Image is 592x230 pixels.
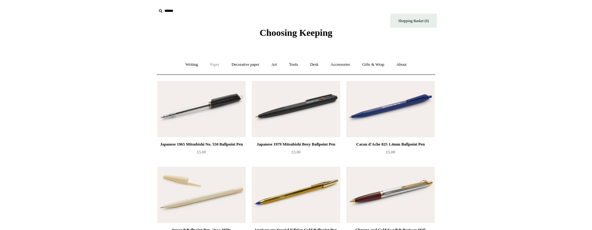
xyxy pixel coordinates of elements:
[260,32,332,37] a: Choosing Keeping
[346,167,435,223] img: Chrome and Gold Swedish Postwar 1945 Ballpoint Pen, Burgundy
[348,141,433,148] div: Caran d'Ache 825 1.4mm Ballpoint Pen
[197,150,206,154] span: £5.00
[159,141,244,148] div: Japanese 1965 Mitsubishi No. 550 Ballpoint Pen
[157,81,246,137] a: Japanese 1965 Mitsubishi No. 550 Ballpoint Pen Japanese 1965 Mitsubishi No. 550 Ballpoint Pen
[252,81,340,137] a: Japanese 1979 Mitsubishi Boxy Ballpoint Pen Japanese 1979 Mitsubishi Boxy Ballpoint Pen
[252,141,340,166] a: Japanese 1979 Mitsubishi Boxy Ballpoint Pen £3.00
[157,167,246,223] a: Super P Ballpoint Pen, circa 1970s Super P Ballpoint Pen, circa 1970s
[205,56,225,73] a: Paper
[260,27,332,38] span: Choosing Keeping
[325,56,356,73] a: Accessories
[346,141,435,166] a: Caran d'Ache 825 1.4mm Ballpoint Pen £5.00
[346,81,435,137] img: Caran d'Ache 825 1.4mm Ballpoint Pen
[346,167,435,223] a: Chrome and Gold Swedish Postwar 1945 Ballpoint Pen, Burgundy Chrome and Gold Swedish Postwar 1945...
[390,14,437,28] a: Shopping Basket (0)
[157,141,246,166] a: Japanese 1965 Mitsubishi No. 550 Ballpoint Pen £5.00
[252,167,340,223] a: Anniversary Special Edition Gold Ballpoint Pen, Blue Ink Anniversary Special Edition Gold Ballpoi...
[252,81,340,137] img: Japanese 1979 Mitsubishi Boxy Ballpoint Pen
[157,81,246,137] img: Japanese 1965 Mitsubishi No. 550 Ballpoint Pen
[157,167,246,223] img: Super P Ballpoint Pen, circa 1970s
[305,56,324,73] a: Desk
[226,56,265,73] a: Decorative paper
[284,56,304,73] a: Tools
[266,56,282,73] a: Art
[386,150,395,154] span: £5.00
[346,81,435,137] a: Caran d'Ache 825 1.4mm Ballpoint Pen Caran d'Ache 825 1.4mm Ballpoint Pen
[252,167,340,223] img: Anniversary Special Edition Gold Ballpoint Pen, Blue Ink
[357,56,390,73] a: Gifts & Wrap
[180,56,204,73] a: Writing
[391,56,412,73] a: About
[291,150,300,154] span: £3.00
[253,141,339,148] div: Japanese 1979 Mitsubishi Boxy Ballpoint Pen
